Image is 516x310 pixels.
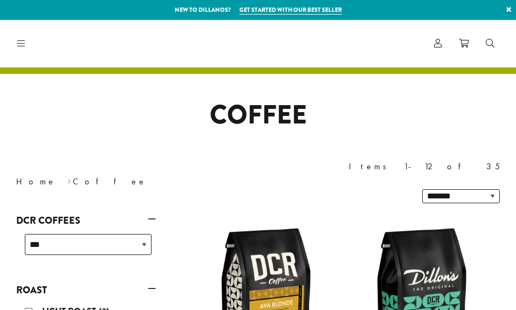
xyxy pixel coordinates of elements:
[239,5,342,15] a: Get started with our best seller
[67,171,71,188] span: ›
[16,211,156,230] a: DCR Coffees
[8,100,508,131] h1: Coffee
[16,175,242,188] nav: Breadcrumb
[16,176,56,187] a: Home
[349,160,500,173] div: Items 1-12 of 35
[477,35,503,52] a: Search
[16,281,156,299] a: Roast
[16,230,156,268] div: DCR Coffees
